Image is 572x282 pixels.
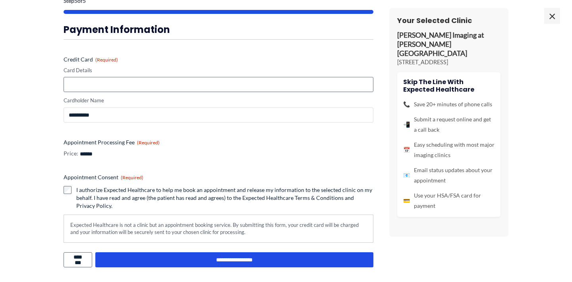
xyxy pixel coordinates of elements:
[403,170,410,180] span: 📧
[397,31,500,58] p: [PERSON_NAME] Imaging at [PERSON_NAME][GEOGRAPHIC_DATA]
[403,196,410,206] span: 💳
[95,57,118,63] span: (Required)
[64,150,78,157] label: Price:
[544,8,560,24] span: ×
[64,173,143,181] legend: Appointment Consent
[64,215,373,243] div: Expected Healthcare is not a clinic but an appointment booking service. By submitting this form, ...
[64,138,373,146] label: Appointment Processing Fee
[137,140,160,146] span: (Required)
[403,140,495,160] li: Easy scheduling with most major imaging clinics
[69,81,368,88] iframe: Secure card payment input frame
[403,165,495,186] li: Email status updates about your appointment
[76,186,373,210] label: I authorize Expected Healthcare to help me book an appointment and release my information to the ...
[403,114,495,135] li: Submit a request online and get a call back
[397,16,500,25] h3: Your Selected Clinic
[64,23,373,36] h3: Payment Information
[403,190,495,211] li: Use your HSA/FSA card for payment
[403,99,410,109] span: 📞
[64,67,373,74] label: Card Details
[121,175,143,180] span: (Required)
[403,145,410,155] span: 📅
[64,56,373,63] label: Credit Card
[403,119,410,130] span: 📲
[403,78,495,93] h4: Skip the line with Expected Healthcare
[64,97,373,104] label: Cardholder Name
[403,99,495,109] li: Save 20+ minutes of phone calls
[79,151,136,157] input: Appointment Processing Fee Price
[397,58,500,66] p: [STREET_ADDRESS]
